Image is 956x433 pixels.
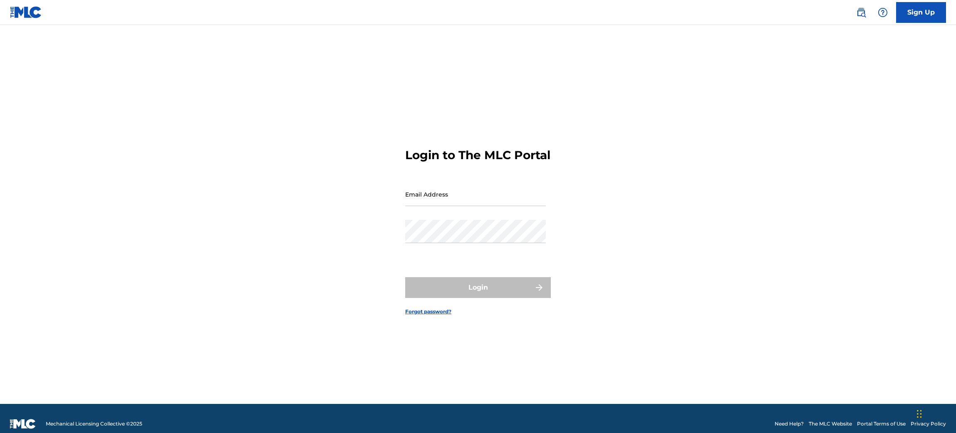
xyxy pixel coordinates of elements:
a: Sign Up [896,2,946,23]
div: Help [874,4,891,21]
a: Portal Terms of Use [857,420,906,428]
a: Need Help? [775,420,804,428]
h3: Login to The MLC Portal [405,148,550,162]
span: Mechanical Licensing Collective © 2025 [46,420,142,428]
a: Forgot password? [405,308,451,315]
img: help [878,7,888,17]
a: Privacy Policy [911,420,946,428]
iframe: Chat Widget [914,393,956,433]
a: Public Search [853,4,869,21]
div: Drag [917,401,922,426]
img: search [856,7,866,17]
a: The MLC Website [809,420,852,428]
img: logo [10,419,36,429]
img: MLC Logo [10,6,42,18]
